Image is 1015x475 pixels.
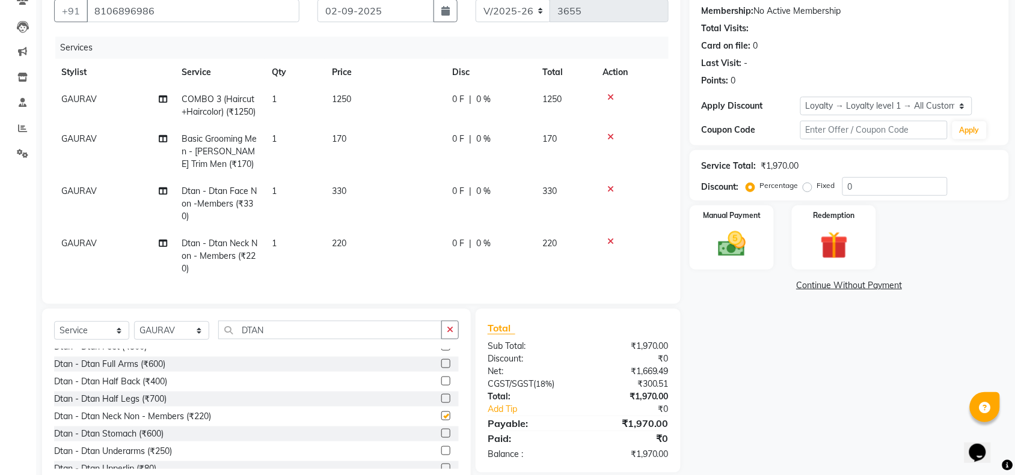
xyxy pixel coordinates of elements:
[536,379,552,389] span: 18%
[479,340,578,352] div: Sub Total:
[702,5,754,17] div: Membership:
[174,59,265,86] th: Service
[54,462,156,475] div: Dtan - Dtan Upperlip (₹80)
[265,59,325,86] th: Qty
[488,378,533,389] span: CGST/SGST
[479,390,578,403] div: Total:
[272,238,277,249] span: 1
[952,121,987,139] button: Apply
[54,358,165,371] div: Dtan - Dtan Full Arms (₹600)
[542,186,557,196] span: 330
[54,59,174,86] th: Stylist
[452,93,464,106] span: 0 F
[814,210,855,221] label: Redemption
[702,124,800,136] div: Coupon Code
[692,279,1007,292] a: Continue Without Payment
[479,403,595,416] a: Add Tip
[479,431,578,446] div: Paid:
[218,321,442,339] input: Search or Scan
[61,133,97,144] span: GAURAV
[578,416,678,431] div: ₹1,970.00
[182,238,257,274] span: Dtan - Dtan Neck Non - Members (₹220)
[61,238,97,249] span: GAURAV
[702,74,729,87] div: Points:
[542,94,562,104] span: 1250
[760,180,799,191] label: Percentage
[272,133,277,144] span: 1
[702,100,800,112] div: Apply Discount
[702,22,749,35] div: Total Visits:
[479,416,578,431] div: Payable:
[479,378,578,390] div: ( )
[964,427,1003,463] iframe: chat widget
[578,340,678,352] div: ₹1,970.00
[61,94,97,104] span: GAURAV
[332,133,346,144] span: 170
[710,228,755,260] img: _cash.svg
[702,181,739,193] div: Discount:
[182,94,256,117] span: COMBO 3 (Haircut+Haircolor) (₹1250)
[595,403,678,416] div: ₹0
[476,93,491,106] span: 0 %
[452,133,464,145] span: 0 F
[469,185,471,198] span: |
[54,445,172,458] div: Dtan - Dtan Underarms (₹250)
[469,237,471,250] span: |
[542,238,557,249] span: 220
[817,180,835,191] label: Fixed
[452,237,464,250] span: 0 F
[54,428,164,440] div: Dtan - Dtan Stomach (₹600)
[445,59,535,86] th: Disc
[702,160,756,172] div: Service Total:
[578,390,678,403] div: ₹1,970.00
[55,37,678,59] div: Services
[702,40,751,52] div: Card on file:
[476,237,491,250] span: 0 %
[54,410,211,423] div: Dtan - Dtan Neck Non - Members (₹220)
[476,133,491,145] span: 0 %
[469,133,471,145] span: |
[744,57,748,70] div: -
[61,186,97,196] span: GAURAV
[812,228,857,262] img: _gift.svg
[753,40,758,52] div: 0
[332,238,346,249] span: 220
[332,94,351,104] span: 1250
[479,448,578,461] div: Balance :
[272,186,277,196] span: 1
[800,121,948,139] input: Enter Offer / Coupon Code
[578,448,678,461] div: ₹1,970.00
[578,352,678,365] div: ₹0
[731,74,736,87] div: 0
[476,185,491,198] span: 0 %
[578,378,678,390] div: ₹300.51
[182,133,257,169] span: Basic Grooming Men - [PERSON_NAME] Trim Men (₹170)
[332,186,346,196] span: 330
[488,322,515,334] span: Total
[479,352,578,365] div: Discount:
[703,210,761,221] label: Manual Payment
[702,5,997,17] div: No Active Membership
[578,365,678,378] div: ₹1,669.49
[535,59,595,86] th: Total
[272,94,277,104] span: 1
[761,160,799,172] div: ₹1,970.00
[182,186,257,222] span: Dtan - Dtan Face Non -Members (₹330)
[469,93,471,106] span: |
[578,431,678,446] div: ₹0
[595,59,669,86] th: Action
[54,375,167,388] div: Dtan - Dtan Half Back (₹400)
[542,133,557,144] span: 170
[452,185,464,198] span: 0 F
[325,59,445,86] th: Price
[702,57,742,70] div: Last Visit:
[479,365,578,378] div: Net:
[54,393,167,405] div: Dtan - Dtan Half Legs (₹700)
